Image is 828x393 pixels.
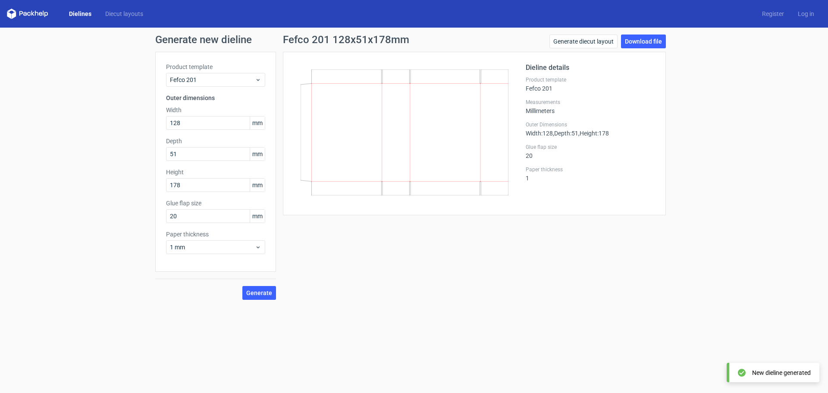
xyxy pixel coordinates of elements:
div: Fefco 201 [526,76,655,92]
div: 1 [526,166,655,182]
div: New dieline generated [752,368,811,377]
a: Generate diecut layout [549,35,618,48]
h1: Fefco 201 128x51x178mm [283,35,409,45]
label: Product template [526,76,655,83]
label: Outer Dimensions [526,121,655,128]
span: mm [250,210,265,223]
label: Glue flap size [526,144,655,151]
label: Paper thickness [526,166,655,173]
div: Millimeters [526,99,655,114]
span: mm [250,148,265,160]
span: mm [250,179,265,192]
label: Glue flap size [166,199,265,208]
a: Download file [621,35,666,48]
h2: Dieline details [526,63,655,73]
label: Height [166,168,265,176]
label: Product template [166,63,265,71]
a: Register [755,9,791,18]
a: Diecut layouts [98,9,150,18]
label: Width [166,106,265,114]
a: Log in [791,9,821,18]
a: Dielines [62,9,98,18]
label: Depth [166,137,265,145]
span: mm [250,116,265,129]
span: , Depth : 51 [553,130,578,137]
span: , Height : 178 [578,130,609,137]
span: 1 mm [170,243,255,252]
span: Fefco 201 [170,75,255,84]
label: Measurements [526,99,655,106]
div: 20 [526,144,655,159]
h1: Generate new dieline [155,35,673,45]
label: Paper thickness [166,230,265,239]
span: Width : 128 [526,130,553,137]
span: Generate [246,290,272,296]
h3: Outer dimensions [166,94,265,102]
button: Generate [242,286,276,300]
